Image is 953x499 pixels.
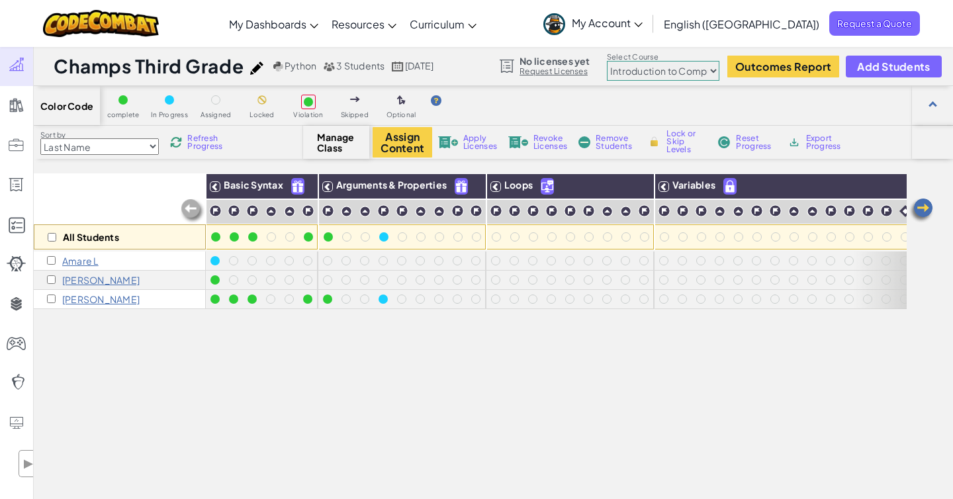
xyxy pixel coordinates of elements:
img: IconPracticeLevel.svg [788,206,799,217]
a: Request Licenses [520,66,590,77]
img: python.png [273,62,283,71]
img: IconPracticeLevel.svg [807,206,818,217]
a: Resources [325,6,403,42]
button: Assign Content [373,127,432,158]
img: IconPracticeLevel.svg [620,206,631,217]
img: IconLicenseApply.svg [438,136,458,148]
img: IconPracticeLevel.svg [265,206,277,217]
span: Reset Progress [736,134,776,150]
img: IconChallengeLevel.svg [209,204,222,217]
span: Locked [250,111,274,118]
img: IconArchive.svg [788,136,800,148]
img: IconChallengeLevel.svg [843,204,856,217]
img: IconPaidLevel.svg [724,179,736,194]
img: IconChallengeLevel.svg [638,204,651,217]
span: complete [107,111,140,118]
img: IconChallengeLevel.svg [490,204,502,217]
img: IconChallengeLevel.svg [396,204,408,217]
span: My Account [572,16,643,30]
img: IconChallengeLevel.svg [470,204,482,217]
a: My Dashboards [222,6,325,42]
span: Skipped [341,111,369,118]
img: IconChallengeLevel.svg [880,204,893,217]
button: Outcomes Report [727,56,839,77]
img: IconPracticeLevel.svg [602,206,613,217]
img: IconSkippedLevel.svg [350,97,360,102]
a: My Account [537,3,649,44]
img: IconChallengeLevel.svg [676,204,689,217]
img: IconChallengeLevel.svg [825,204,837,217]
img: IconFreeLevelv2.svg [455,179,467,194]
span: Lock or Skip Levels [666,130,705,154]
span: [DATE] [405,60,433,71]
img: IconChallengeLevel.svg [322,204,334,217]
img: IconChallengeLevel.svg [862,204,874,217]
img: IconPracticeLevel.svg [415,206,426,217]
img: IconChallengeLevel.svg [302,204,314,217]
span: Variables [672,179,715,191]
img: IconChallengeLevel.svg [695,204,707,217]
span: In Progress [151,111,188,118]
button: Add Students [846,56,941,77]
img: IconReset.svg [717,136,731,148]
span: Arguments & Properties [336,179,447,191]
img: Arrow_Left.png [908,197,934,224]
img: IconChallengeLevel.svg [769,204,782,217]
span: Violation [293,111,323,118]
label: Select Course [607,52,719,62]
img: IconPracticeLevel.svg [433,206,445,217]
img: IconChallengeLevel.svg [246,204,259,217]
span: Manage Class [317,132,356,153]
img: IconIntro.svg [899,205,911,217]
span: ▶ [23,454,34,473]
label: Sort by [40,130,159,140]
img: IconChallengeLevel.svg [527,204,539,217]
img: IconChallengeLevel.svg [545,204,558,217]
span: Add Students [857,61,930,72]
img: IconPracticeLevel.svg [341,206,352,217]
span: Apply Licenses [463,134,497,150]
img: IconChallengeLevel.svg [451,204,464,217]
span: My Dashboards [229,17,306,31]
img: IconChallengeLevel.svg [750,204,763,217]
img: IconLock.svg [647,136,661,148]
img: calendar.svg [392,62,404,71]
img: avatar [543,13,565,35]
span: Remove Students [596,134,635,150]
span: 3 Students [336,60,385,71]
p: Kylie P [62,294,140,304]
span: Basic Syntax [224,179,283,191]
span: Revoke Licenses [533,134,567,150]
img: IconPracticeLevel.svg [733,206,744,217]
img: IconChallengeLevel.svg [564,204,576,217]
span: Refresh Progress [187,134,228,150]
p: Amare L [62,255,99,266]
p: All Students [63,232,119,242]
span: Export Progress [806,134,846,150]
span: Python [285,60,316,71]
img: IconPracticeLevel.svg [284,206,295,217]
span: Optional [386,111,416,118]
span: Loops [504,179,533,191]
img: IconChallengeLevel.svg [508,204,521,217]
img: IconChallengeLevel.svg [582,204,595,217]
span: Curriculum [410,17,465,31]
img: IconPracticeLevel.svg [359,206,371,217]
img: IconPracticeLevel.svg [714,206,725,217]
img: IconLicenseRevoke.svg [508,136,528,148]
img: IconUnlockWithCall.svg [541,179,553,194]
img: CodeCombat logo [43,10,159,37]
img: IconFreeLevelv2.svg [292,179,304,194]
img: MultipleUsers.png [323,62,335,71]
a: English ([GEOGRAPHIC_DATA]) [657,6,826,42]
img: IconRemoveStudents.svg [578,136,590,148]
img: IconOptionalLevel.svg [397,95,406,106]
h1: Champs Third Grade [54,54,244,79]
a: Request a Quote [829,11,920,36]
img: IconChallengeLevel.svg [377,204,390,217]
img: iconPencil.svg [250,62,263,75]
span: Color Code [40,101,93,111]
a: Curriculum [403,6,483,42]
